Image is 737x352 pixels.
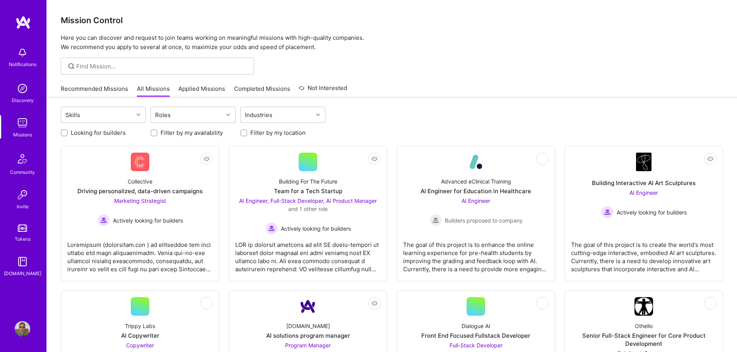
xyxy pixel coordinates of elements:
span: Marketing Strategist [114,197,166,204]
span: Full-Stack Developer [450,342,503,349]
i: icon EyeClosed [203,156,210,162]
a: User Avatar [13,321,32,337]
input: Find Mission... [76,62,248,70]
span: Copywriter [126,342,154,349]
a: Recommended Missions [61,85,128,97]
i: icon Chevron [316,113,320,117]
div: Industries [243,109,274,121]
img: Company Logo [636,153,652,171]
div: Notifications [9,60,36,68]
div: Dialogue AI [462,322,490,330]
div: Building Interactive AI Art Sculptures [592,179,696,187]
img: Community [13,150,32,168]
div: The goal of this project is to enhance the online learning experience for pre-health students by ... [403,235,549,273]
span: Program Manager [285,342,331,349]
i: icon EyeClosed [203,300,210,306]
div: Community [10,168,35,176]
a: Building For The FutureTeam for a Tech StartupAI Engineer, Full-Stack Developer, AI Product Manag... [235,153,381,275]
img: Actively looking for builders [97,214,110,226]
label: Filter by my availability [161,129,223,137]
img: tokens [18,224,27,232]
i: icon EyeClosed [371,156,378,162]
img: Invite [15,187,30,202]
i: icon Chevron [226,113,230,117]
div: Invite [17,202,29,211]
div: Roles [153,109,173,121]
label: Looking for builders [71,129,126,137]
i: icon EyeClosed [539,156,545,162]
i: icon EyeClosed [539,300,545,306]
div: Othello [635,322,653,330]
img: Actively looking for builders [265,222,278,235]
a: Applied Missions [178,85,225,97]
img: Actively looking for builders [601,206,614,218]
h3: Mission Control [61,15,723,25]
div: Loremipsum (dolorsitam.con ) ad elitseddoe tem inci utlabo etd magn aliquaenimadm. Venia qui-no-e... [67,235,213,273]
i: icon EyeClosed [707,156,713,162]
div: Collective [128,177,152,185]
span: Actively looking for builders [281,224,351,233]
a: Company LogoCollectiveDriving personalized, data-driven campaignsMarketing Strategist Actively lo... [67,153,213,275]
img: Company Logo [467,153,485,171]
span: AI Engineer, Full-Stack Developer, AI Product Manager [239,197,377,204]
i: icon SearchGrey [67,62,76,71]
img: teamwork [15,115,30,131]
a: All Missions [137,85,170,97]
div: AI Engineer for Education in Healthcare [421,187,531,195]
img: Company Logo [299,297,317,316]
div: Front End Focused Fullstack Developer [421,332,530,340]
img: Company Logo [634,297,653,316]
a: Company LogoBuilding Interactive AI Art SculpturesAI Engineer Actively looking for buildersActive... [571,153,716,275]
div: [DOMAIN_NAME] [286,322,330,330]
div: Skills [63,109,82,121]
img: guide book [15,254,30,269]
i: icon Chevron [137,113,140,117]
div: Senior Full-Stack Engineer for Core Product Development [571,332,716,348]
span: Actively looking for builders [617,208,687,216]
span: and 1 other role [288,206,328,212]
div: Discovery [12,96,34,104]
span: Actively looking for builders [113,216,183,224]
div: LOR ip dolorsit ametcons ad elit SE doeiu-tempori ut laboreet dolor magnaal eni admi veniamq nost... [235,235,381,273]
span: AI Engineer [462,197,490,204]
div: Tokens [15,235,31,243]
div: Missions [13,131,32,139]
img: Builders proposed to company [429,214,442,226]
span: AI Engineer [629,189,658,196]
i: icon EyeClosed [707,300,713,306]
img: User Avatar [15,321,30,337]
img: bell [15,45,30,60]
i: icon EyeClosed [371,300,378,306]
p: Here you can discover and request to join teams working on meaningful missions with high-quality ... [61,33,723,52]
div: [DOMAIN_NAME] [4,269,41,277]
div: Advanced eClinical Training [441,177,511,185]
a: Company LogoAdvanced eClinical TrainingAI Engineer for Education in HealthcareAI Engineer Builder... [403,153,549,275]
div: AI Copywriter [121,332,159,340]
a: Not Interested [299,83,347,97]
a: Completed Missions [234,85,290,97]
label: Filter by my location [250,129,306,137]
div: Team for a Tech Startup [274,187,342,195]
div: Building For The Future [279,177,337,185]
img: logo [15,15,31,29]
span: Builders proposed to company [445,216,523,224]
div: The goal of this project is to create the world's most cutting-edge interactive, embodied AI art ... [571,235,716,273]
img: discovery [15,81,30,96]
div: Driving personalized, data-driven campaigns [77,187,203,195]
img: Company Logo [131,153,149,171]
div: Trippy Labs [125,322,155,330]
div: AI solutions program manager [266,332,350,340]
